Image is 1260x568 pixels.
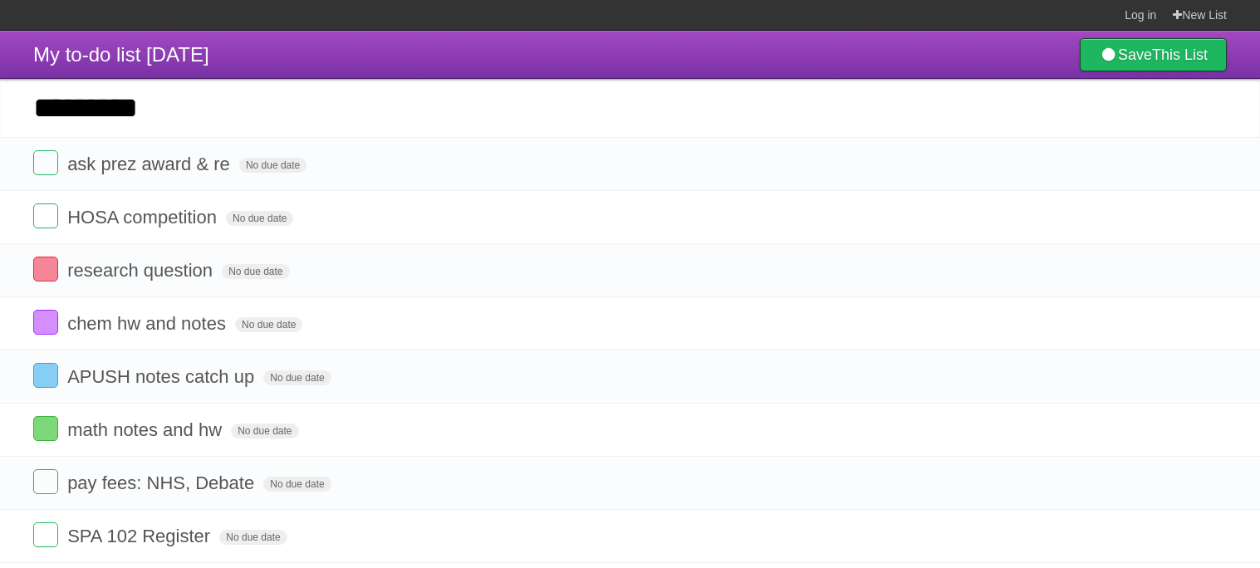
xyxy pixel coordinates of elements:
[33,257,58,282] label: Done
[263,370,331,385] span: No due date
[226,211,293,226] span: No due date
[219,530,287,545] span: No due date
[1080,38,1227,71] a: SaveThis List
[67,260,217,281] span: research question
[239,158,306,173] span: No due date
[33,43,209,66] span: My to-do list [DATE]
[33,416,58,441] label: Done
[67,473,258,493] span: pay fees: NHS, Debate
[67,526,214,546] span: SPA 102 Register
[67,419,226,440] span: math notes and hw
[222,264,289,279] span: No due date
[33,150,58,175] label: Done
[33,469,58,494] label: Done
[33,363,58,388] label: Done
[67,366,258,387] span: APUSH notes catch up
[1152,47,1208,63] b: This List
[67,154,234,174] span: ask prez award & re
[67,313,230,334] span: chem hw and notes
[33,310,58,335] label: Done
[67,207,221,228] span: HOSA competition
[235,317,302,332] span: No due date
[33,522,58,547] label: Done
[263,477,331,492] span: No due date
[33,203,58,228] label: Done
[231,424,298,438] span: No due date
